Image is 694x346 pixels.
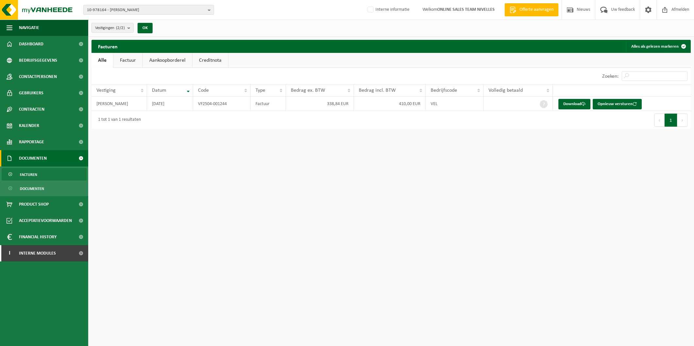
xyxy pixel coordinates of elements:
span: Navigatie [19,20,39,36]
span: Interne modules [19,245,56,261]
span: Bedrag ex. BTW [291,88,325,93]
td: VEL [426,97,484,111]
span: Gebruikers [19,85,43,101]
span: Offerte aanvragen [518,7,555,13]
span: Acceptatievoorwaarden [19,212,72,229]
td: [PERSON_NAME] [91,97,147,111]
span: Volledig betaald [488,88,523,93]
span: Dashboard [19,36,43,52]
span: Bedrijfscode [431,88,457,93]
span: Rapportage [19,134,44,150]
span: Vestiging [96,88,116,93]
td: VF2504-001244 [193,97,251,111]
a: Creditnota [192,53,228,68]
span: Product Shop [19,196,49,212]
button: Opnieuw versturen [593,99,642,109]
button: Next [677,114,687,127]
span: Vestigingen [95,23,125,33]
button: 10-978164 - [PERSON_NAME] [83,5,214,15]
a: Download [558,99,590,109]
a: Documenten [2,182,87,195]
a: Alle [91,53,113,68]
button: OK [138,23,153,33]
span: Bedrag incl. BTW [359,88,396,93]
span: Kalender [19,118,39,134]
div: 1 tot 1 van 1 resultaten [95,114,141,126]
strong: ONLINE SALES TEAM NIVELLES [437,7,495,12]
td: 338,84 EUR [286,97,354,111]
count: (2/2) [116,26,125,30]
button: 1 [665,114,677,127]
span: Documenten [20,182,44,195]
span: Financial History [19,229,57,245]
span: Facturen [20,168,37,181]
span: I [7,245,12,261]
span: Bedrijfsgegevens [19,52,57,69]
span: Contracten [19,101,44,118]
span: Documenten [19,150,47,166]
button: Vestigingen(2/2) [91,23,134,33]
label: Interne informatie [366,5,409,15]
h2: Facturen [91,40,124,53]
label: Zoeken: [602,74,619,79]
a: Offerte aanvragen [504,3,558,16]
a: Facturen [2,168,87,181]
span: Code [198,88,209,93]
td: [DATE] [147,97,193,111]
span: Datum [152,88,166,93]
button: Previous [654,114,665,127]
td: 410,00 EUR [354,97,426,111]
a: Aankoopborderel [143,53,192,68]
span: Type [256,88,265,93]
span: Contactpersonen [19,69,57,85]
td: Factuur [251,97,286,111]
span: 10-978164 - [PERSON_NAME] [87,5,205,15]
a: Factuur [113,53,142,68]
button: Alles als gelezen markeren [626,40,690,53]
